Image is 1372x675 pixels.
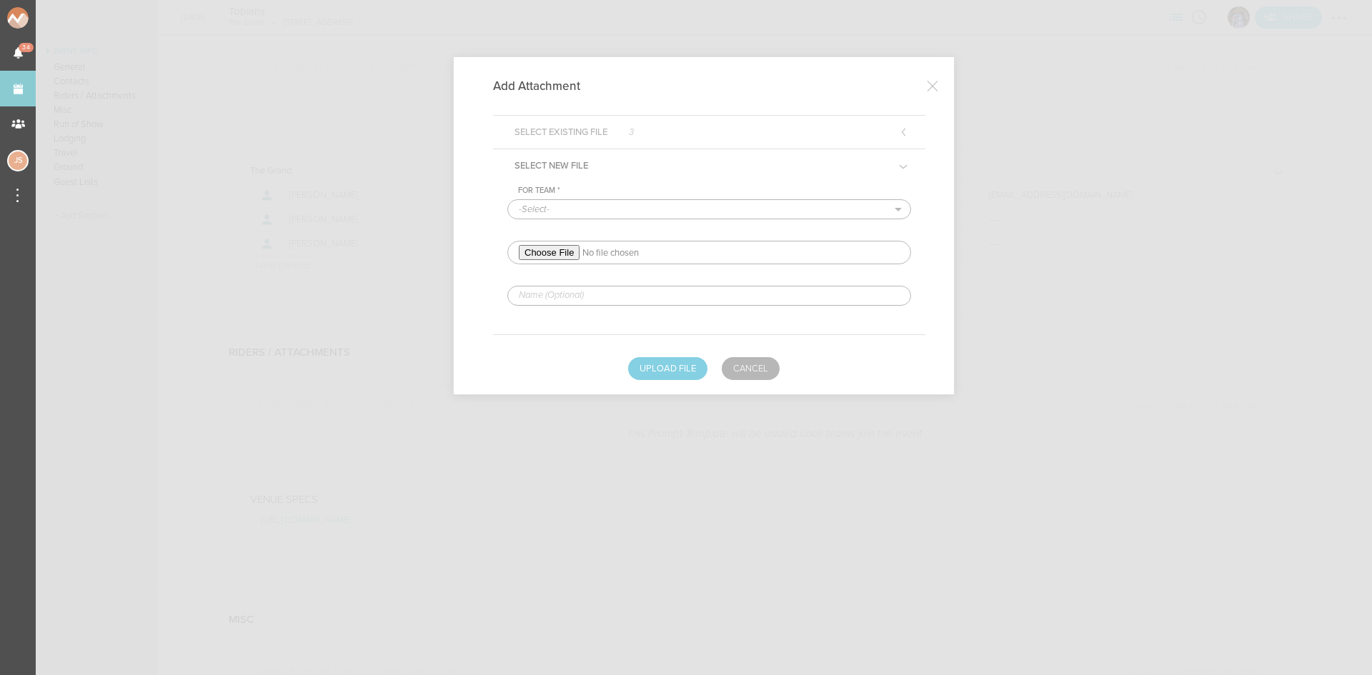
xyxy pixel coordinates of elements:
div: Jessica Smith [7,150,29,171]
span: 3 [629,128,634,137]
img: NOMAD [7,7,88,29]
h4: Add Attachment [493,79,602,94]
input: Name (Optional) [507,286,911,306]
h5: Select New File [504,149,599,182]
button: Upload File [628,357,707,380]
div: For Team * [518,186,911,196]
span: 34 [19,43,34,52]
a: Cancel [722,357,780,380]
h5: Select Existing File [504,116,645,149]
